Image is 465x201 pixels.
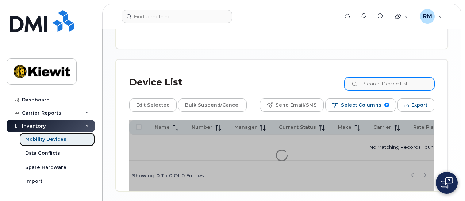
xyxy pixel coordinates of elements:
[344,77,434,90] input: Search Device List ...
[390,9,414,24] div: Quicklinks
[411,100,427,111] span: Export
[129,73,182,92] div: Device List
[129,98,177,112] button: Edit Selected
[325,98,396,112] button: Select Columns 9
[397,98,434,112] button: Export
[178,98,247,112] button: Bulk Suspend/Cancel
[122,10,232,23] input: Find something...
[441,177,453,189] img: Open chat
[260,98,324,112] button: Send Email/SMS
[276,100,317,111] span: Send Email/SMS
[341,100,381,111] span: Select Columns
[136,100,170,111] span: Edit Selected
[185,100,240,111] span: Bulk Suspend/Cancel
[415,9,447,24] div: Ryan Mckeever
[423,12,432,21] span: RM
[384,103,389,107] span: 9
